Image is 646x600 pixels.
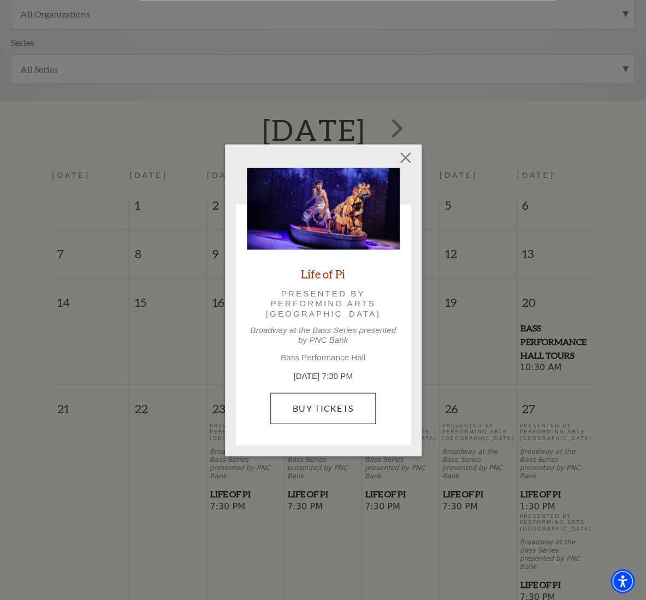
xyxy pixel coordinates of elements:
p: [DATE] 7:30 PM [247,370,400,382]
p: Presented by Performing Arts [GEOGRAPHIC_DATA] [262,288,384,318]
div: Accessibility Menu [611,569,635,593]
p: Broadway at the Bass Series presented by PNC Bank [247,325,400,344]
a: Life of Pi [301,266,345,281]
p: Bass Performance Hall [247,352,400,362]
img: Life of Pi [247,168,400,249]
a: Buy Tickets [270,393,376,423]
button: Close [395,147,416,168]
